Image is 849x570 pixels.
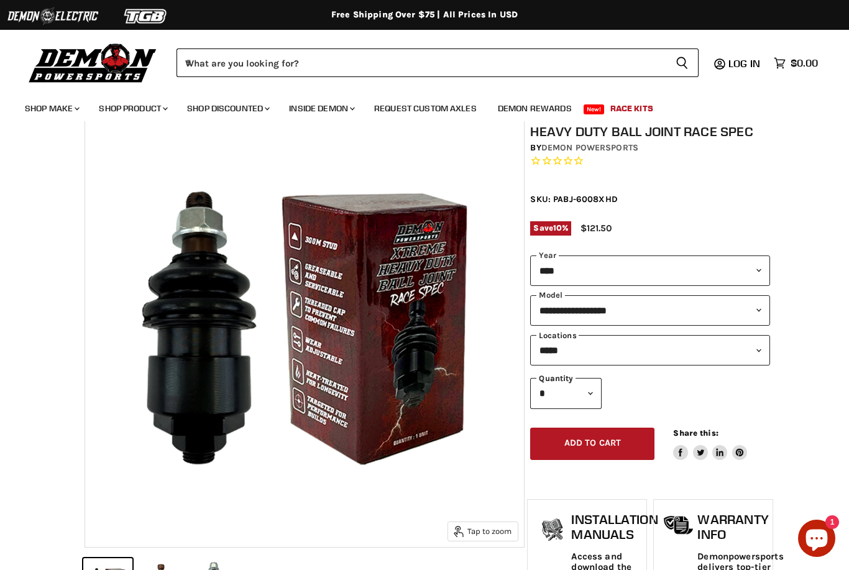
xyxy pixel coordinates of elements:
span: Tap to zoom [454,526,512,537]
select: modal-name [530,295,770,326]
div: SKU: PABJ-6008XHD [530,193,770,206]
img: Demon Electric Logo 2 [6,4,99,28]
span: $0.00 [791,57,818,69]
select: year [530,255,770,286]
button: Search [666,48,699,77]
h1: Polaris RZR Pro R Demon Xtreme Heavy Duty Ball Joint Race Spec [530,108,770,139]
span: Log in [728,57,760,70]
select: Quantity [530,378,602,408]
a: Demon Powersports [541,142,638,153]
span: Rated 0.0 out of 5 stars 0 reviews [530,155,770,168]
img: Demon Powersports [25,40,161,85]
span: $121.50 [581,223,612,234]
h1: Installation Manuals [571,512,658,541]
a: Shop Product [89,96,175,121]
ul: Main menu [16,91,815,121]
img: warranty-icon.png [663,515,694,535]
span: New! [584,104,605,114]
div: by [530,141,770,155]
span: Save % [530,221,571,235]
a: $0.00 [768,54,824,72]
aside: Share this: [673,428,747,461]
form: Product [177,48,699,77]
a: Log in [723,58,768,69]
a: Request Custom Axles [365,96,486,121]
img: install_manual-icon.png [537,515,568,546]
img: Polaris RZR Pro R Demon Xtreme Heavy Duty Ball Joint Race Spec [85,109,523,547]
h1: Warranty Info [697,512,783,541]
a: Race Kits [601,96,663,121]
span: 10 [553,223,562,232]
span: Share this: [673,428,718,438]
a: Shop Discounted [178,96,277,121]
a: Shop Make [16,96,87,121]
a: Demon Rewards [489,96,581,121]
select: keys [530,335,770,365]
inbox-online-store-chat: Shopify online store chat [794,520,839,560]
span: Add to cart [564,438,622,448]
button: Tap to zoom [448,522,518,541]
img: TGB Logo 2 [99,4,193,28]
a: Inside Demon [280,96,362,121]
input: When autocomplete results are available use up and down arrows to review and enter to select [177,48,666,77]
button: Add to cart [530,428,654,461]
